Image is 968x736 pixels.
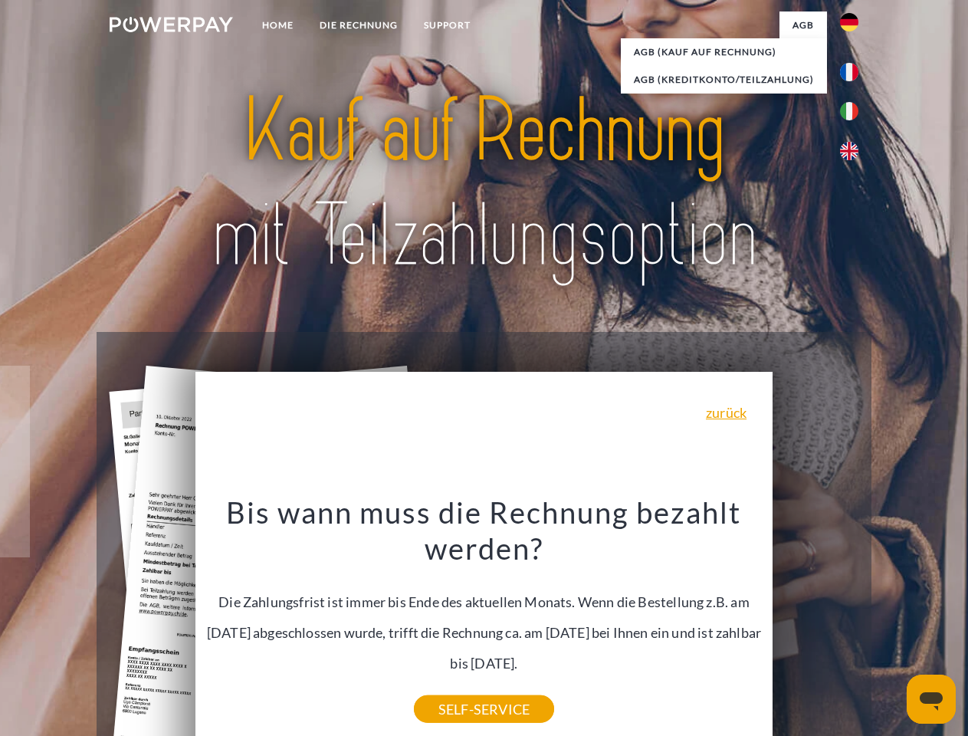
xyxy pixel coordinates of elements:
[840,102,858,120] img: it
[110,17,233,32] img: logo-powerpay-white.svg
[779,11,827,39] a: agb
[621,38,827,66] a: AGB (Kauf auf Rechnung)
[249,11,307,39] a: Home
[307,11,411,39] a: DIE RECHNUNG
[411,11,484,39] a: SUPPORT
[414,695,554,723] a: SELF-SERVICE
[840,13,858,31] img: de
[621,66,827,94] a: AGB (Kreditkonto/Teilzahlung)
[840,142,858,160] img: en
[907,675,956,724] iframe: Schaltfläche zum Öffnen des Messaging-Fensters
[706,406,747,419] a: zurück
[146,74,822,294] img: title-powerpay_de.svg
[205,494,764,567] h3: Bis wann muss die Rechnung bezahlt werden?
[840,63,858,81] img: fr
[205,494,764,709] div: Die Zahlungsfrist ist immer bis Ende des aktuellen Monats. Wenn die Bestellung z.B. am [DATE] abg...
